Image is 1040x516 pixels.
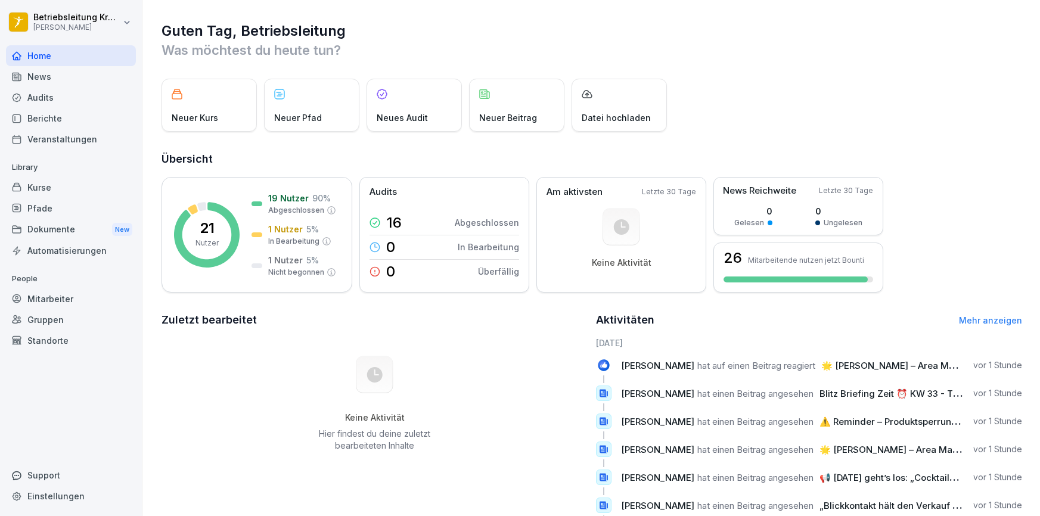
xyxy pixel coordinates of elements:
p: Audits [370,185,397,199]
h3: 26 [724,251,742,265]
span: hat einen Beitrag angesehen [697,500,814,511]
p: Abgeschlossen [268,205,324,216]
p: In Bearbeitung [458,241,519,253]
span: hat einen Beitrag angesehen [697,388,814,399]
p: 0 [734,205,772,217]
a: Mehr anzeigen [959,315,1022,325]
p: Abgeschlossen [455,216,519,229]
span: [PERSON_NAME] [621,444,694,455]
div: Dokumente [6,219,136,241]
a: Kurse [6,177,136,198]
p: 1 Nutzer [268,254,303,266]
p: Am aktivsten [547,185,603,199]
p: Hier findest du deine zuletzt bearbeiteten Inhalte [315,428,435,452]
div: Support [6,465,136,486]
span: hat einen Beitrag angesehen [697,444,814,455]
p: Nicht begonnen [268,267,324,278]
a: DokumenteNew [6,219,136,241]
p: People [6,269,136,288]
h1: Guten Tag, Betriebsleitung [162,21,1022,41]
p: Neuer Kurs [172,111,218,124]
p: vor 1 Stunde [973,359,1022,371]
p: vor 1 Stunde [973,471,1022,483]
a: Einstellungen [6,486,136,506]
p: 16 [386,216,402,230]
h6: [DATE] [596,337,1022,349]
p: Was möchtest du heute tun? [162,41,1022,60]
h2: Zuletzt bearbeitet [162,312,588,328]
p: 21 [200,221,215,235]
p: Datei hochladen [582,111,651,124]
a: Home [6,45,136,66]
p: Neuer Beitrag [479,111,537,124]
p: Gelesen [734,217,764,228]
a: Veranstaltungen [6,129,136,150]
p: 1 Nutzer [268,223,303,235]
p: vor 1 Stunde [973,443,1022,455]
span: [PERSON_NAME] [621,416,694,427]
p: 19 Nutzer [268,192,309,204]
span: hat einen Beitrag angesehen [697,472,814,483]
p: vor 1 Stunde [973,387,1022,399]
p: In Bearbeitung [268,236,319,247]
p: 90 % [312,192,331,204]
p: Nutzer [195,238,219,248]
a: Mitarbeiter [6,288,136,309]
p: 5 % [306,223,319,235]
p: vor 1 Stunde [973,415,1022,427]
p: Ungelesen [824,217,862,228]
span: [PERSON_NAME] [621,388,694,399]
p: Letzte 30 Tage [642,186,696,197]
span: hat auf einen Beitrag reagiert [697,360,815,371]
p: News Reichweite [723,184,796,198]
div: New [112,223,132,237]
a: Berichte [6,108,136,129]
p: [PERSON_NAME] [33,23,120,32]
p: Betriebsleitung Krefeld [33,13,120,23]
h2: Übersicht [162,151,1022,167]
a: Automatisierungen [6,240,136,261]
p: 0 [815,205,862,217]
h2: Aktivitäten [596,312,654,328]
p: vor 1 Stunde [973,499,1022,511]
p: Keine Aktivität [592,257,651,268]
span: [PERSON_NAME] [621,472,694,483]
a: Gruppen [6,309,136,330]
p: Neues Audit [377,111,428,124]
span: [PERSON_NAME] [621,360,694,371]
p: Library [6,158,136,177]
p: 0 [386,265,395,279]
p: Letzte 30 Tage [819,185,873,196]
p: 5 % [306,254,319,266]
p: 0 [386,240,395,254]
span: hat einen Beitrag angesehen [697,416,814,427]
p: Überfällig [478,265,519,278]
a: Pfade [6,198,136,219]
a: News [6,66,136,87]
p: Mitarbeitende nutzen jetzt Bounti [748,256,864,265]
a: Audits [6,87,136,108]
a: Standorte [6,330,136,351]
span: [PERSON_NAME] [621,500,694,511]
h5: Keine Aktivität [315,412,435,423]
p: Neuer Pfad [274,111,322,124]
